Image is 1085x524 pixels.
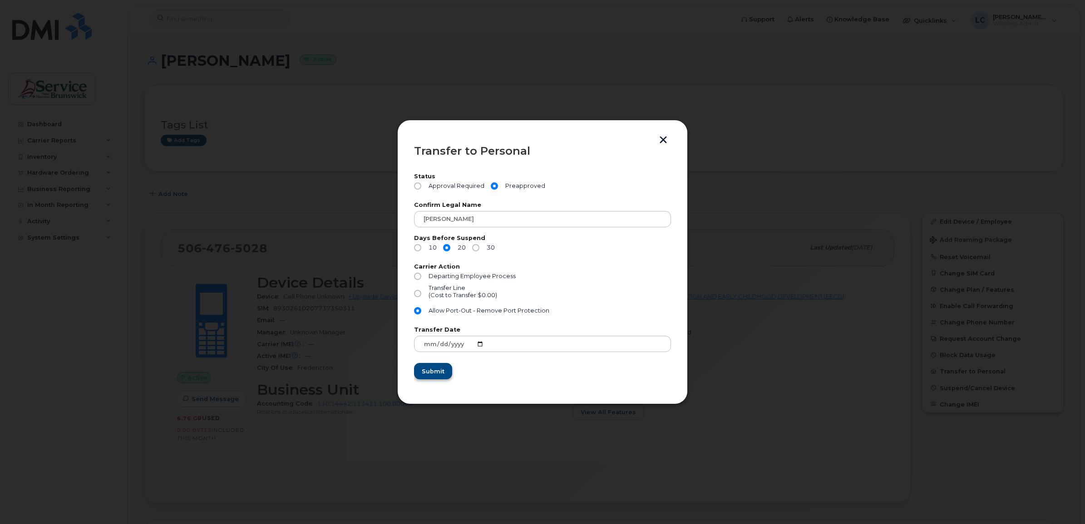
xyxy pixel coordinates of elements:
span: Submit [422,367,444,376]
input: Transfer Line(Cost to Transfer $0.00) [414,290,421,297]
input: 20 [443,244,450,251]
input: Approval Required [414,182,421,190]
input: Departing Employee Process [414,273,421,280]
span: Preapproved [502,182,545,190]
span: 20 [454,244,466,251]
span: Transfer Line [429,284,465,291]
div: Transfer to Personal [414,146,671,157]
span: Allow Port-Out - Remove Port Protection [429,307,549,314]
label: Transfer Date [414,327,671,333]
span: Approval Required [425,182,484,190]
input: Allow Port-Out - Remove Port Protection [414,307,421,314]
label: Status [414,174,671,180]
span: 10 [425,244,437,251]
input: 30 [472,244,479,251]
label: Carrier Action [414,264,671,270]
label: Confirm Legal Name [414,202,671,208]
input: 10 [414,244,421,251]
span: 30 [483,244,495,251]
button: Submit [414,363,452,379]
label: Days Before Suspend [414,235,671,241]
input: Preapproved [491,182,498,190]
div: (Cost to Transfer $0.00) [429,292,497,299]
span: Departing Employee Process [429,273,516,279]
